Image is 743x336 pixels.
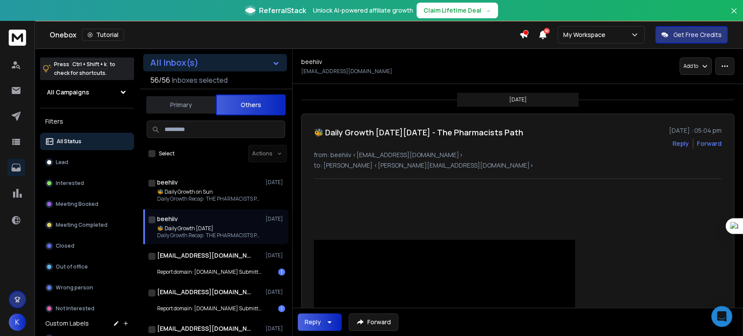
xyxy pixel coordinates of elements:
[40,84,134,101] button: All Campaigns
[9,313,26,331] button: K
[157,324,253,333] h1: [EMAIL_ADDRESS][DOMAIN_NAME]
[655,26,728,44] button: Get Free Credits
[56,242,74,249] p: Closed
[40,216,134,234] button: Meeting Completed
[669,126,722,135] p: [DATE] : 05:04 pm
[544,28,550,34] span: 50
[301,68,392,75] p: [EMAIL_ADDRESS][DOMAIN_NAME]
[157,225,262,232] p: 🐝 Daily Growth [DATE]
[266,252,285,259] p: [DATE]
[54,60,115,77] p: Press to check for shortcuts.
[40,258,134,276] button: Out of office
[266,215,285,222] p: [DATE]
[45,319,89,328] h3: Custom Labels
[71,59,108,69] span: Ctrl + Shift + k
[56,284,93,291] p: Wrong person
[298,313,342,331] button: Reply
[50,29,519,41] div: Onebox
[150,58,198,67] h1: All Inbox(s)
[47,88,89,97] h1: All Campaigns
[40,195,134,213] button: Meeting Booked
[157,215,178,223] h1: beehiiv
[57,138,81,145] p: All Status
[683,63,698,70] p: Add to
[216,94,286,115] button: Others
[301,57,322,66] h1: beehiiv
[143,54,287,71] button: All Inbox(s)
[349,313,398,331] button: Forward
[697,139,722,148] div: Forward
[172,75,228,85] h3: Inboxes selected
[40,133,134,150] button: All Status
[157,178,178,187] h1: beehiiv
[56,263,88,270] p: Out of office
[56,305,94,312] p: Not Interested
[266,325,285,332] p: [DATE]
[157,251,253,260] h1: [EMAIL_ADDRESS][DOMAIN_NAME]
[563,30,609,39] p: My Workspace
[40,300,134,317] button: Not Interested
[56,159,68,166] p: Lead
[672,139,689,148] button: Reply
[278,305,285,312] div: 1
[278,269,285,276] div: 1
[40,154,134,171] button: Lead
[56,180,84,187] p: Interested
[146,95,216,114] button: Primary
[711,306,732,327] div: Open Intercom Messenger
[82,29,124,41] button: Tutorial
[417,3,498,18] button: Claim Lifetime Deal→
[728,5,740,26] button: Close banner
[157,232,262,239] p: Daily Growth Recap THE PHARMACISTS PATH October
[157,195,262,202] p: Daily Growth Recap THE PHARMACISTS PATH October
[157,269,262,276] p: Report domain: [DOMAIN_NAME] Submitter: [DOMAIN_NAME]
[40,279,134,296] button: Wrong person
[266,179,285,186] p: [DATE]
[40,115,134,128] h3: Filters
[509,96,527,103] p: [DATE]
[313,6,413,15] p: Unlock AI-powered affiliate growth
[56,201,98,208] p: Meeting Booked
[150,75,170,85] span: 56 / 56
[314,161,722,170] p: to: [PERSON_NAME] <[PERSON_NAME][EMAIL_ADDRESS][DOMAIN_NAME]>
[485,6,491,15] span: →
[157,188,262,195] p: 🐝 Daily Growth on Sun
[266,289,285,296] p: [DATE]
[305,318,321,326] div: Reply
[56,222,108,228] p: Meeting Completed
[259,5,306,16] span: ReferralStack
[673,30,722,39] p: Get Free Credits
[314,151,722,159] p: from: beehiiv <[EMAIL_ADDRESS][DOMAIN_NAME]>
[157,305,262,312] p: Report domain: [DOMAIN_NAME] Submitter: [DOMAIN_NAME]
[314,126,523,138] h1: 🐝 Daily Growth [DATE][DATE] - The Pharmacists Path
[159,150,175,157] label: Select
[157,288,253,296] h1: [EMAIL_ADDRESS][DOMAIN_NAME]
[40,237,134,255] button: Closed
[40,175,134,192] button: Interested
